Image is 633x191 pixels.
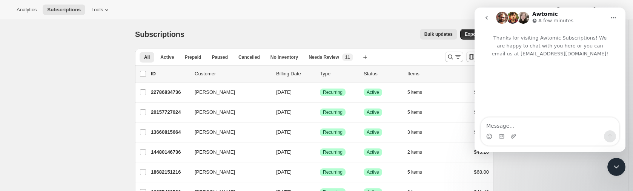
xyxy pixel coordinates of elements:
span: [DATE] [276,109,292,115]
iframe: Intercom live chat [475,8,625,152]
button: [PERSON_NAME] [190,86,266,98]
span: [PERSON_NAME] [195,108,235,116]
span: $43.20 [474,149,489,155]
div: 20157727024[PERSON_NAME][DATE]SuccessRecurringSuccessActive5 items$67.15 [151,107,489,118]
span: Recurring [323,169,343,175]
span: $67.15 [474,109,489,115]
span: Recurring [323,149,343,155]
span: $67.15 [474,89,489,95]
span: No inventory [270,54,298,60]
span: Help [562,7,572,13]
span: 11 [345,54,350,60]
iframe: Intercom live chat [607,158,625,176]
span: Active [367,149,379,155]
span: [DATE] [276,149,292,155]
div: 13660815664[PERSON_NAME][DATE]SuccessRecurringSuccessActive3 items$43.20 [151,127,489,138]
button: Customize table column order and visibility [466,52,477,62]
button: Subscriptions [43,5,85,15]
button: Analytics [12,5,41,15]
span: [DATE] [276,89,292,95]
span: 5 items [407,169,422,175]
span: Active [367,89,379,95]
span: Active [367,109,379,115]
span: [PERSON_NAME] [195,168,235,176]
span: $43.20 [474,129,489,135]
span: [DATE] [276,169,292,175]
button: Bulk updates [420,29,457,40]
span: 5 items [407,89,422,95]
span: Subscriptions [135,30,184,38]
button: 5 items [407,167,430,177]
button: Help [550,5,584,15]
span: Export [465,31,479,37]
button: 2 items [407,147,430,157]
span: [PERSON_NAME] [195,128,235,136]
span: Active [160,54,174,60]
button: 5 items [407,107,430,118]
button: Settings [586,5,621,15]
div: 22786834736[PERSON_NAME][DATE]SuccessRecurringSuccessActive5 items$67.15 [151,87,489,98]
p: 13660815664 [151,128,189,136]
button: [PERSON_NAME] [190,146,266,158]
span: Recurring [323,129,343,135]
button: 5 items [407,87,430,98]
span: [PERSON_NAME] [195,148,235,156]
span: Analytics [17,7,37,13]
p: ID [151,70,189,78]
span: [DATE] [276,129,292,135]
span: Recurring [323,109,343,115]
span: Recurring [323,89,343,95]
button: [PERSON_NAME] [190,166,266,178]
button: Search and filter results [445,52,463,62]
p: 20157727024 [151,108,189,116]
p: Status [364,70,401,78]
p: Billing Date [276,70,314,78]
span: Paused [212,54,228,60]
span: Bulk updates [424,31,453,37]
span: Needs Review [309,54,339,60]
button: 3 items [407,127,430,138]
span: 5 items [407,109,422,115]
span: [PERSON_NAME] [195,89,235,96]
button: Create new view [359,52,371,63]
span: Prepaid [184,54,201,60]
div: IDCustomerBilling DateTypeStatusItemsTotal [151,70,489,78]
span: Tools [91,7,103,13]
span: 3 items [407,129,422,135]
span: Active [367,169,379,175]
button: Export [460,29,484,40]
p: 14480146736 [151,148,189,156]
p: 22786834736 [151,89,189,96]
span: All [144,54,150,60]
span: Settings [598,7,616,13]
div: 14480146736[PERSON_NAME][DATE]SuccessRecurringSuccessActive2 items$43.20 [151,147,489,157]
p: Customer [195,70,270,78]
div: Items [407,70,445,78]
button: Tools [87,5,115,15]
span: $68.00 [474,169,489,175]
button: [PERSON_NAME] [190,126,266,138]
span: Cancelled [238,54,260,60]
div: 18682151216[PERSON_NAME][DATE]SuccessRecurringSuccessActive5 items$68.00 [151,167,489,177]
span: Subscriptions [47,7,81,13]
button: [PERSON_NAME] [190,106,266,118]
p: 18682151216 [151,168,189,176]
div: Type [320,70,358,78]
span: Active [367,129,379,135]
span: 2 items [407,149,422,155]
